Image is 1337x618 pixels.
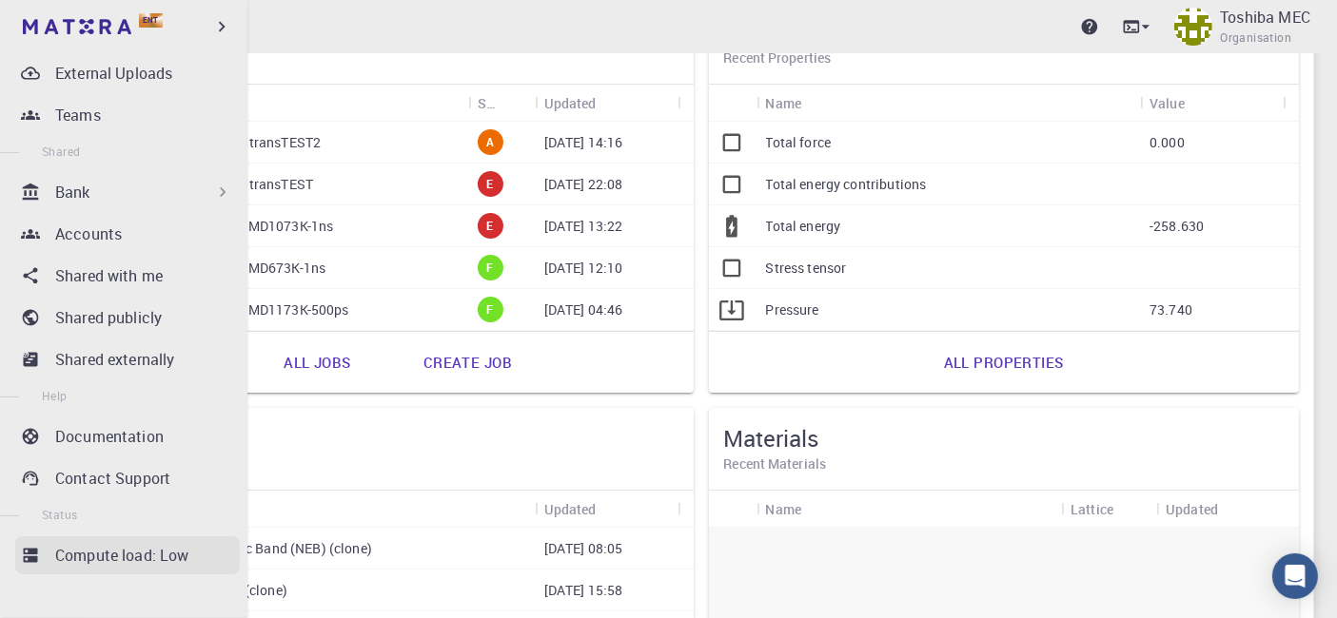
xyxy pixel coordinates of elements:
[1174,8,1212,46] img: Toshiba MEC
[118,48,678,68] h6: Recent Jobs
[724,48,1285,68] h6: Recent Properties
[478,297,503,322] div: finished
[23,19,131,34] img: logo
[724,423,1285,454] h5: Materials
[15,417,240,455] a: Documentation
[42,388,68,403] span: Help
[1071,491,1113,528] div: Lattice
[801,87,832,118] button: Sort
[478,255,503,280] div: finished
[15,340,240,378] a: Shared externally
[480,301,501,318] span: F
[757,491,1062,528] div: Name
[495,87,525,118] button: Sort
[766,491,802,528] div: Name
[1061,491,1156,528] div: Lattice
[160,300,349,319] p: SC222_NVT10MD1173K-500ps
[478,213,503,239] div: error
[544,175,623,194] p: [DATE] 22:08
[544,85,597,122] div: Updated
[709,85,757,122] div: Icon
[544,300,623,319] p: [DATE] 04:46
[544,491,597,528] div: Updated
[544,259,623,278] p: [DATE] 12:10
[709,491,757,528] div: Icon
[1185,87,1215,118] button: Sort
[1150,85,1185,122] div: Value
[1113,493,1144,524] button: Sort
[150,85,468,122] div: Name
[766,133,832,152] p: Total force
[1220,6,1310,29] p: Toshiba MEC
[1218,493,1249,524] button: Sort
[766,300,819,319] p: Pressure
[480,176,501,192] span: E
[766,217,841,236] p: Total energy
[42,507,77,522] span: Status
[55,104,101,126] p: Teams
[724,454,1285,474] h6: Recent Materials
[468,85,535,122] div: Status
[544,217,623,236] p: [DATE] 13:22
[36,13,105,30] span: Support
[15,299,240,337] a: Shared publicly
[1166,491,1218,528] div: Updated
[801,493,832,524] button: Sort
[15,257,240,295] a: Shared with me
[118,423,678,454] h5: Workflows
[55,306,162,329] p: Shared publicly
[1140,85,1283,122] div: Value
[479,134,501,150] span: A
[42,144,80,159] span: Shared
[535,85,678,122] div: Updated
[597,493,627,524] button: Sort
[757,85,1141,122] div: Name
[55,467,170,490] p: Contact Support
[766,259,847,278] p: Stress tensor
[544,539,623,558] p: [DATE] 08:05
[15,536,240,574] a: Compute load: Low
[55,62,172,85] p: External Uploads
[118,454,678,474] h6: Recent Workflows
[480,260,501,276] span: F
[1150,133,1185,152] p: 0.000
[544,133,623,152] p: [DATE] 14:16
[263,339,371,385] a: All jobs
[480,218,501,234] span: E
[766,85,802,122] div: Name
[1150,300,1192,319] p: 73.740
[15,173,240,211] div: Bank
[55,222,122,245] p: Accounts
[55,264,163,287] p: Shared with me
[535,491,678,528] div: Updated
[478,85,495,122] div: Status
[923,339,1085,385] a: All properties
[597,87,627,118] button: Sort
[1150,217,1204,236] p: -258.630
[478,171,503,197] div: error
[15,96,240,134] a: Teams
[160,539,372,558] p: Nudged Elastic Band (NEB) (clone)
[55,181,90,203] p: Bank
[15,54,240,92] a: External Uploads
[1272,553,1318,599] div: Open Intercom Messenger
[15,215,240,253] a: Accounts
[55,348,175,371] p: Shared externally
[55,425,164,448] p: Documentation
[766,175,927,194] p: Total energy contributions
[403,339,533,385] a: Create job
[15,459,240,497] a: Contact Support
[150,491,535,528] div: Name
[1156,491,1299,528] div: Updated
[1220,29,1291,48] span: Organisation
[55,544,189,567] p: Compute load: Low
[544,581,623,600] p: [DATE] 15:58
[478,129,503,155] div: active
